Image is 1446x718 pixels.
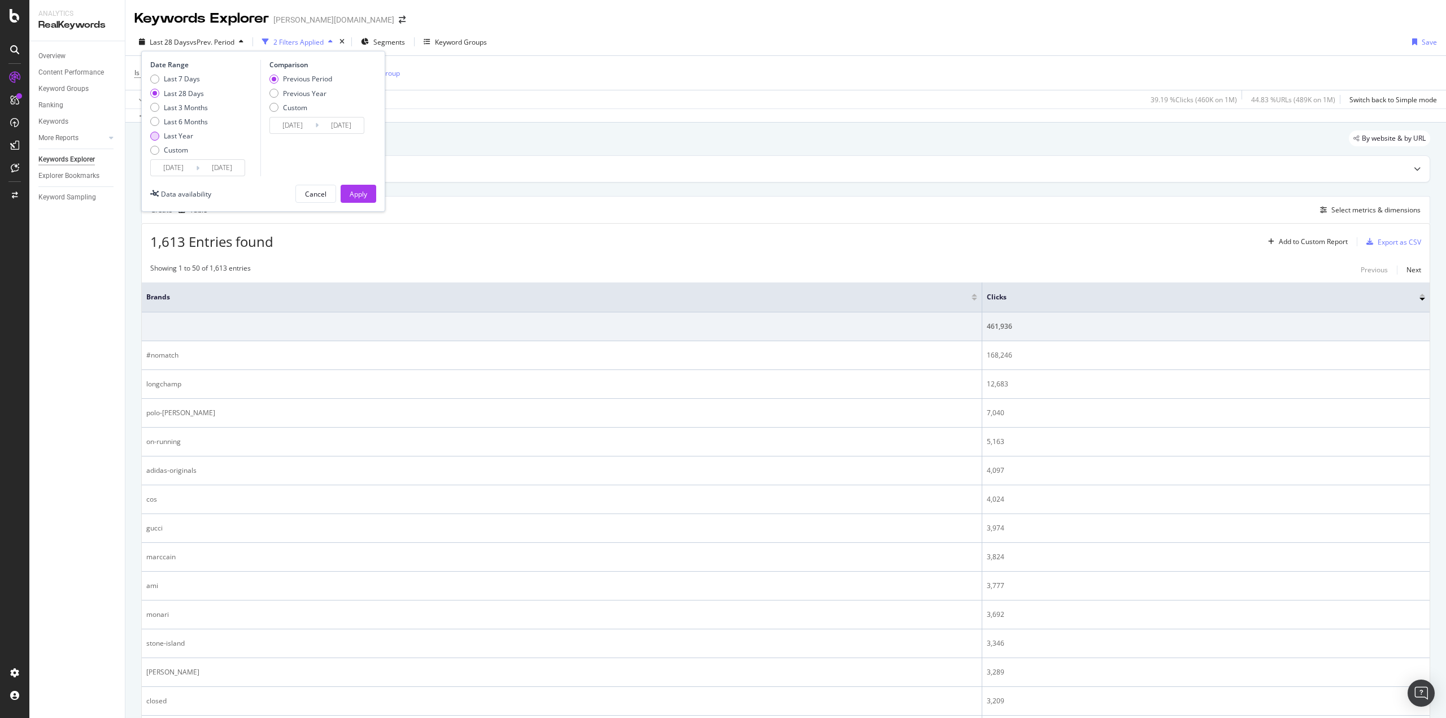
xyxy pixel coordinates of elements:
div: polo-[PERSON_NAME] [146,408,977,418]
button: Cancel [295,185,336,203]
div: Ranking [38,99,63,111]
span: Is Branded [134,68,168,77]
div: Add to Custom Report [1279,238,1348,245]
div: #nomatch [146,350,977,360]
div: Keywords [38,116,68,128]
div: Previous Year [283,89,326,98]
div: Custom [164,145,188,155]
div: Last 3 Months [150,103,208,112]
div: Data availability [161,189,211,199]
div: 3,974 [987,523,1425,533]
button: Apply [341,185,376,203]
div: Last 6 Months [150,117,208,127]
div: Last 3 Months [164,103,208,112]
button: Segments [356,33,410,51]
div: Last 28 Days [164,89,204,98]
button: Switch back to Simple mode [1345,90,1437,108]
div: Previous Year [269,89,332,98]
input: Start Date [151,160,196,176]
div: 3,346 [987,638,1425,649]
div: adidas-originals [146,465,977,476]
button: Select metrics & dimensions [1316,203,1421,217]
span: Segments [373,37,405,47]
div: 461,936 [987,321,1425,332]
a: Overview [38,50,117,62]
div: Keywords Explorer [134,9,269,28]
button: Save [1408,33,1437,51]
div: Cancel [305,189,326,199]
div: cos [146,494,977,504]
div: Previous Period [283,74,332,84]
div: Previous Period [269,74,332,84]
div: 2 Filters Applied [273,37,324,47]
div: Switch back to Simple mode [1349,95,1437,105]
input: Start Date [270,118,315,133]
span: vs Prev. Period [190,37,234,47]
a: Keyword Sampling [38,192,117,203]
div: Analytics [38,9,116,19]
span: Last 28 Days [150,37,190,47]
a: Keywords Explorer [38,154,117,166]
div: 3,289 [987,667,1425,677]
div: Content Performance [38,67,104,79]
div: Explorer Bookmarks [38,170,99,182]
div: RealKeywords [38,19,116,32]
button: Add to Custom Report [1264,233,1348,251]
button: Keyword Groups [419,33,491,51]
button: 2 Filters Applied [258,33,337,51]
a: Content Performance [38,67,117,79]
div: 39.19 % Clicks ( 460K on 1M ) [1151,95,1237,105]
div: Last 6 Months [164,117,208,127]
div: monari [146,610,977,620]
a: Keywords [38,116,117,128]
div: Keyword Groups [38,83,89,95]
div: Next [1406,265,1421,275]
div: marccain [146,552,977,562]
div: times [337,36,347,47]
div: Last 7 Days [164,74,200,84]
span: By website & by URL [1362,135,1426,142]
div: longchamp [146,379,977,389]
div: legacy label [1349,130,1430,146]
div: Comparison [269,60,368,69]
a: Keyword Groups [38,83,117,95]
div: Custom [150,145,208,155]
button: Previous [1361,263,1388,277]
div: ami [146,581,977,591]
div: Keyword Groups [435,37,487,47]
button: Next [1406,263,1421,277]
span: Brands [146,292,955,302]
div: Export as CSV [1378,237,1421,247]
div: Keyword Sampling [38,192,96,203]
div: arrow-right-arrow-left [399,16,406,24]
div: 5,163 [987,437,1425,447]
div: 4,097 [987,465,1425,476]
div: 12,683 [987,379,1425,389]
div: Apply [350,189,367,199]
div: Table [190,207,207,214]
div: stone-island [146,638,977,649]
div: Custom [269,103,332,112]
div: Last 7 Days [150,74,208,84]
div: 3,692 [987,610,1425,620]
div: Keywords Explorer [38,154,95,166]
div: 4,024 [987,494,1425,504]
div: Custom [283,103,307,112]
button: Export as CSV [1362,233,1421,251]
div: Open Intercom Messenger [1408,680,1435,707]
div: Last Year [164,131,193,141]
input: End Date [319,118,364,133]
div: Last 28 Days [150,89,208,98]
div: 3,777 [987,581,1425,591]
div: Overview [38,50,66,62]
div: Showing 1 to 50 of 1,613 entries [150,263,251,277]
div: More Reports [38,132,79,144]
div: Select metrics & dimensions [1331,205,1421,215]
div: 7,040 [987,408,1425,418]
div: Date Range [150,60,258,69]
a: More Reports [38,132,106,144]
div: gucci [146,523,977,533]
div: 44.83 % URLs ( 489K on 1M ) [1251,95,1335,105]
div: Last Year [150,131,208,141]
button: Last 28 DaysvsPrev. Period [134,33,248,51]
